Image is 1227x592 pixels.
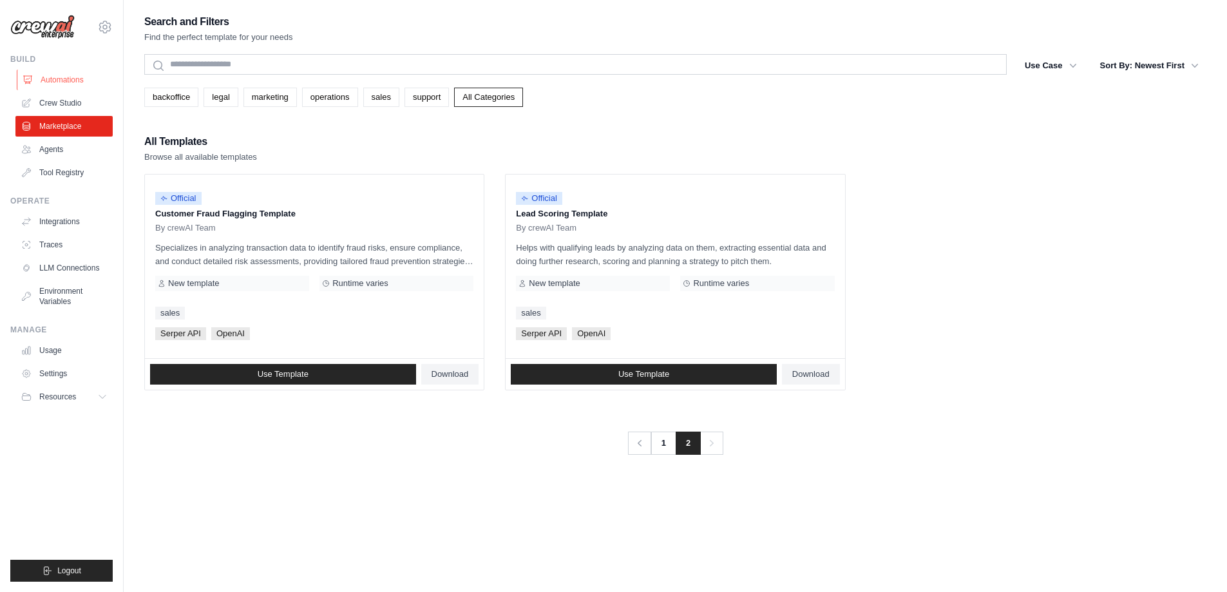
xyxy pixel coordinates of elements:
[516,241,834,268] p: Helps with qualifying leads by analyzing data on them, extracting essential data and doing furthe...
[144,13,293,31] h2: Search and Filters
[15,211,113,232] a: Integrations
[421,364,479,385] a: Download
[1092,54,1206,77] button: Sort By: Newest First
[15,116,113,137] a: Marketplace
[15,258,113,278] a: LLM Connections
[39,392,76,402] span: Resources
[302,88,358,107] a: operations
[144,31,293,44] p: Find the perfect template for your needs
[10,325,113,335] div: Manage
[529,278,580,289] span: New template
[332,278,388,289] span: Runtime varies
[144,88,198,107] a: backoffice
[15,234,113,255] a: Traces
[572,327,611,340] span: OpenAI
[10,54,113,64] div: Build
[155,207,473,220] p: Customer Fraud Flagging Template
[155,307,185,320] a: sales
[144,133,257,151] h2: All Templates
[676,432,701,455] span: 2
[782,364,840,385] a: Download
[10,560,113,582] button: Logout
[204,88,238,107] a: legal
[258,369,309,379] span: Use Template
[516,307,546,320] a: sales
[243,88,297,107] a: marketing
[15,93,113,113] a: Crew Studio
[150,364,416,385] a: Use Template
[10,196,113,206] div: Operate
[15,363,113,384] a: Settings
[155,192,202,205] span: Official
[651,432,676,455] a: 1
[693,278,749,289] span: Runtime varies
[155,327,206,340] span: Serper API
[516,192,562,205] span: Official
[516,207,834,220] p: Lead Scoring Template
[1017,54,1085,77] button: Use Case
[516,223,576,233] span: By crewAI Team
[432,369,469,379] span: Download
[15,387,113,407] button: Resources
[155,223,216,233] span: By crewAI Team
[15,139,113,160] a: Agents
[15,281,113,312] a: Environment Variables
[15,340,113,361] a: Usage
[404,88,449,107] a: support
[363,88,399,107] a: sales
[211,327,250,340] span: OpenAI
[17,70,114,90] a: Automations
[627,432,723,455] nav: Pagination
[10,15,75,39] img: Logo
[511,364,777,385] a: Use Template
[155,241,473,268] p: Specializes in analyzing transaction data to identify fraud risks, ensure compliance, and conduct...
[15,162,113,183] a: Tool Registry
[516,327,567,340] span: Serper API
[792,369,830,379] span: Download
[454,88,523,107] a: All Categories
[57,566,81,576] span: Logout
[618,369,669,379] span: Use Template
[144,151,257,164] p: Browse all available templates
[168,278,219,289] span: New template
